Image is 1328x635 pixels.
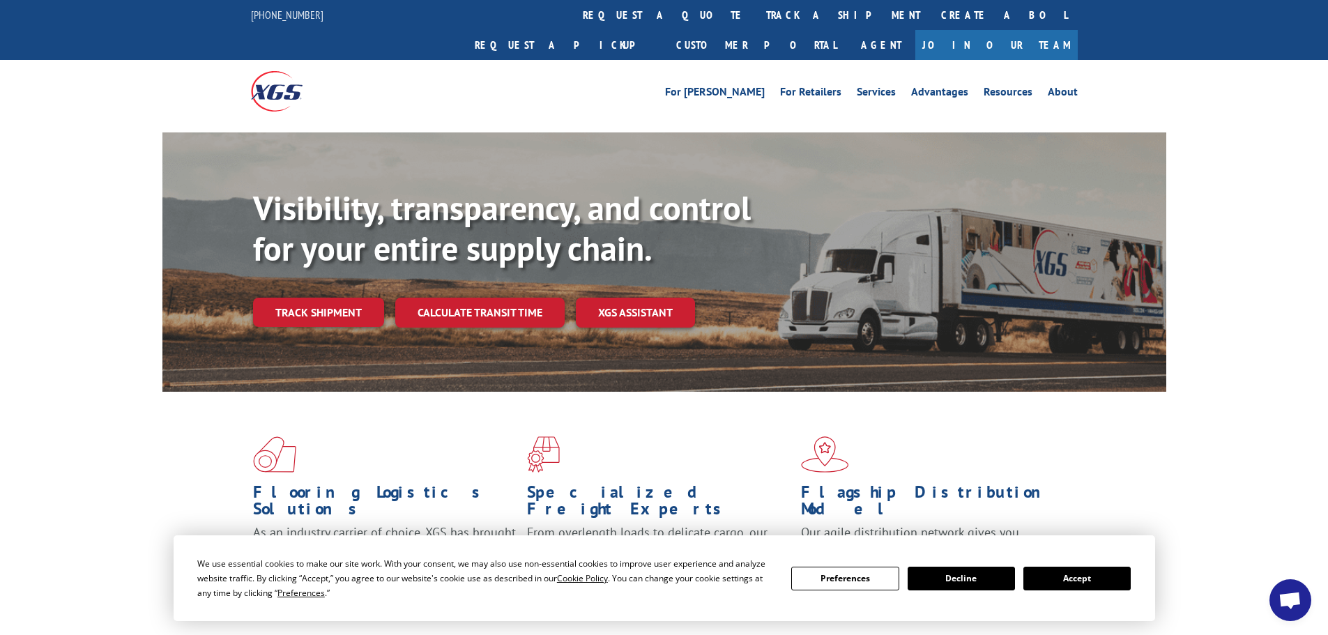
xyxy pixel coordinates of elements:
[527,484,791,524] h1: Specialized Freight Experts
[1269,579,1311,621] div: Open chat
[801,524,1058,557] span: Our agile distribution network gives you nationwide inventory management on demand.
[801,484,1064,524] h1: Flagship Distribution Model
[557,572,608,584] span: Cookie Policy
[253,436,296,473] img: xgs-icon-total-supply-chain-intelligence-red
[197,556,774,600] div: We use essential cookies to make our site work. With your consent, we may also use non-essential ...
[984,86,1032,102] a: Resources
[253,484,517,524] h1: Flooring Logistics Solutions
[908,567,1015,590] button: Decline
[395,298,565,328] a: Calculate transit time
[253,524,516,574] span: As an industry carrier of choice, XGS has brought innovation and dedication to flooring logistics...
[791,567,899,590] button: Preferences
[857,86,896,102] a: Services
[666,30,847,60] a: Customer Portal
[801,436,849,473] img: xgs-icon-flagship-distribution-model-red
[253,186,751,270] b: Visibility, transparency, and control for your entire supply chain.
[527,524,791,586] p: From overlength loads to delicate cargo, our experienced staff knows the best way to move your fr...
[527,436,560,473] img: xgs-icon-focused-on-flooring-red
[576,298,695,328] a: XGS ASSISTANT
[1023,567,1131,590] button: Accept
[277,587,325,599] span: Preferences
[174,535,1155,621] div: Cookie Consent Prompt
[911,86,968,102] a: Advantages
[253,298,384,327] a: Track shipment
[251,8,323,22] a: [PHONE_NUMBER]
[665,86,765,102] a: For [PERSON_NAME]
[464,30,666,60] a: Request a pickup
[1048,86,1078,102] a: About
[780,86,841,102] a: For Retailers
[847,30,915,60] a: Agent
[915,30,1078,60] a: Join Our Team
